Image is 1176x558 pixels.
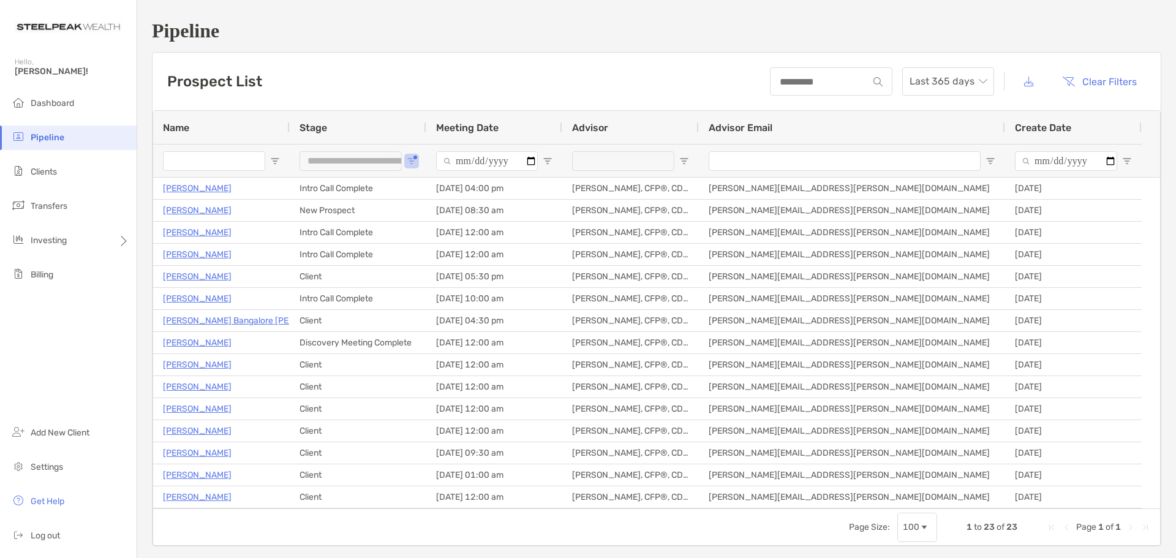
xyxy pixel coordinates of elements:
div: [PERSON_NAME], CFP®, CDFA® [562,354,699,375]
span: Page [1076,522,1096,532]
div: [PERSON_NAME], CFP®, CDFA® [562,244,699,265]
a: [PERSON_NAME] [163,335,232,350]
div: [DATE] 12:00 am [426,244,562,265]
h3: Prospect List [167,73,262,90]
div: [PERSON_NAME], CFP®, CDFA® [562,266,699,287]
div: [DATE] 12:00 am [426,222,562,243]
span: Settings [31,462,63,472]
span: Get Help [31,496,64,507]
div: [DATE] [1005,398,1142,420]
span: Transfers [31,201,67,211]
a: [PERSON_NAME] [163,401,232,417]
input: Meeting Date Filter Input [436,151,538,171]
span: Dashboard [31,98,74,108]
span: Name [163,122,189,134]
span: 1 [1098,522,1104,532]
a: [PERSON_NAME] Bangalore [PERSON_NAME] [163,313,344,328]
span: to [974,522,982,532]
a: [PERSON_NAME] [163,489,232,505]
div: Client [290,464,426,486]
span: Create Date [1015,122,1071,134]
button: Clear Filters [1053,68,1146,95]
img: billing icon [11,266,26,281]
a: [PERSON_NAME] [163,291,232,306]
div: Discovery Meeting Complete [290,332,426,353]
div: Page Size [897,513,937,542]
a: [PERSON_NAME] [163,357,232,372]
a: [PERSON_NAME] [163,269,232,284]
span: 1 [967,522,972,532]
div: [DATE] [1005,464,1142,486]
p: [PERSON_NAME] [163,247,232,262]
a: [PERSON_NAME] [163,203,232,218]
div: New Prospect [290,200,426,221]
div: Page Size: [849,522,890,532]
a: [PERSON_NAME] [163,379,232,394]
div: [PERSON_NAME], CFP®, CDFA® [562,486,699,508]
div: [DATE] 08:30 am [426,200,562,221]
img: add_new_client icon [11,424,26,439]
div: [PERSON_NAME], CFP®, CDFA® [562,332,699,353]
div: [PERSON_NAME], CFP®, CDFA® [562,376,699,398]
button: Open Filter Menu [679,156,689,166]
div: [PERSON_NAME], CFP®, CDFA® [562,398,699,420]
div: [PERSON_NAME], CFP®, CDFA® [562,420,699,442]
span: 23 [984,522,995,532]
img: pipeline icon [11,129,26,144]
div: [DATE] 12:00 am [426,376,562,398]
div: [PERSON_NAME][EMAIL_ADDRESS][PERSON_NAME][DOMAIN_NAME] [699,288,1005,309]
div: [PERSON_NAME][EMAIL_ADDRESS][PERSON_NAME][DOMAIN_NAME] [699,420,1005,442]
div: [DATE] [1005,200,1142,221]
div: [PERSON_NAME][EMAIL_ADDRESS][PERSON_NAME][DOMAIN_NAME] [699,398,1005,420]
span: Investing [31,235,67,246]
a: [PERSON_NAME] [163,225,232,240]
div: Client [290,354,426,375]
div: [PERSON_NAME][EMAIL_ADDRESS][PERSON_NAME][DOMAIN_NAME] [699,442,1005,464]
span: of [1106,522,1114,532]
span: 23 [1006,522,1017,532]
div: [PERSON_NAME][EMAIL_ADDRESS][PERSON_NAME][DOMAIN_NAME] [699,222,1005,243]
span: Meeting Date [436,122,499,134]
div: Intro Call Complete [290,288,426,309]
div: [PERSON_NAME][EMAIL_ADDRESS][PERSON_NAME][DOMAIN_NAME] [699,332,1005,353]
div: First Page [1047,522,1057,532]
div: [DATE] 05:30 pm [426,266,562,287]
div: [DATE] 01:00 am [426,464,562,486]
input: Create Date Filter Input [1015,151,1117,171]
img: transfers icon [11,198,26,213]
span: [PERSON_NAME]! [15,66,129,77]
span: 1 [1115,522,1121,532]
div: [DATE] [1005,178,1142,199]
div: 100 [903,522,919,532]
a: [PERSON_NAME] [163,467,232,483]
button: Open Filter Menu [986,156,995,166]
div: Client [290,376,426,398]
div: [DATE] 04:30 pm [426,310,562,331]
button: Open Filter Menu [407,156,417,166]
div: [DATE] [1005,442,1142,464]
img: settings icon [11,459,26,473]
span: Last 365 days [910,68,987,95]
div: [PERSON_NAME][EMAIL_ADDRESS][PERSON_NAME][DOMAIN_NAME] [699,310,1005,331]
div: [PERSON_NAME], CFP®, CDFA® [562,200,699,221]
h1: Pipeline [152,20,1161,42]
div: [DATE] [1005,332,1142,353]
span: Pipeline [31,132,64,143]
button: Open Filter Menu [543,156,552,166]
div: [DATE] [1005,354,1142,375]
div: Next Page [1126,522,1136,532]
span: Billing [31,270,53,280]
div: [DATE] 10:00 am [426,288,562,309]
div: Client [290,442,426,464]
div: [DATE] [1005,486,1142,508]
div: [PERSON_NAME], CFP®, CDFA® [562,222,699,243]
div: [DATE] [1005,310,1142,331]
div: [PERSON_NAME][EMAIL_ADDRESS][PERSON_NAME][DOMAIN_NAME] [699,354,1005,375]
